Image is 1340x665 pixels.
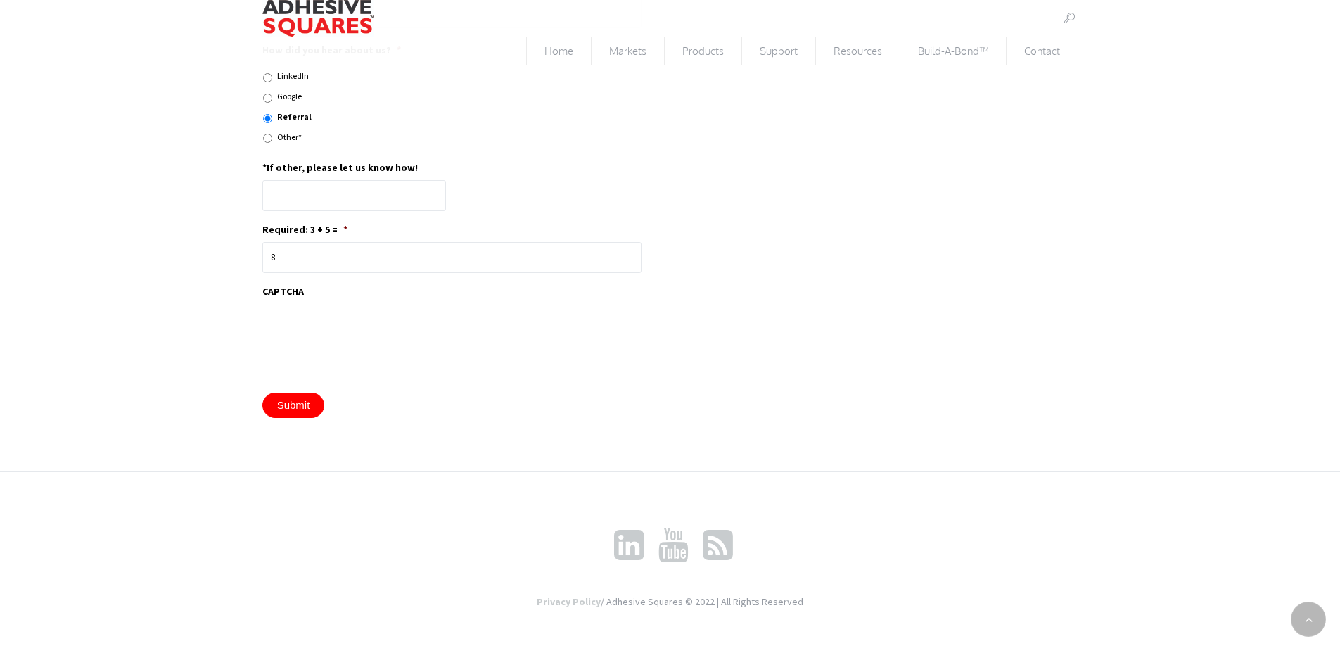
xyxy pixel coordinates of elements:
span: Markets [592,37,664,65]
a: Build-A-Bond™ [900,37,1007,65]
label: Other* [277,131,302,144]
span: Products [665,37,741,65]
label: Google [277,90,302,103]
iframe: reCAPTCHA [262,304,476,359]
a: Home [526,37,592,65]
input: Submit [262,393,325,418]
a: Privacy Policy [537,595,601,608]
span: Resources [816,37,900,65]
label: Required: 3 + 5 = [262,223,347,236]
span: Home [527,37,591,65]
a: RSSFeed [701,528,736,563]
label: LinkedIn [277,70,309,82]
label: *If other, please let us know how! [262,161,418,174]
label: Referral [277,110,312,123]
span: / Adhesive Squares © 2022 | All Rights Reserved [537,595,803,608]
a: Support [742,37,816,65]
label: CAPTCHA [262,285,304,298]
span: Contact [1007,37,1078,65]
a: YouTube [656,528,691,563]
a: LinkedIn [612,528,647,563]
span: Build-A-Bond™ [900,37,1006,65]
